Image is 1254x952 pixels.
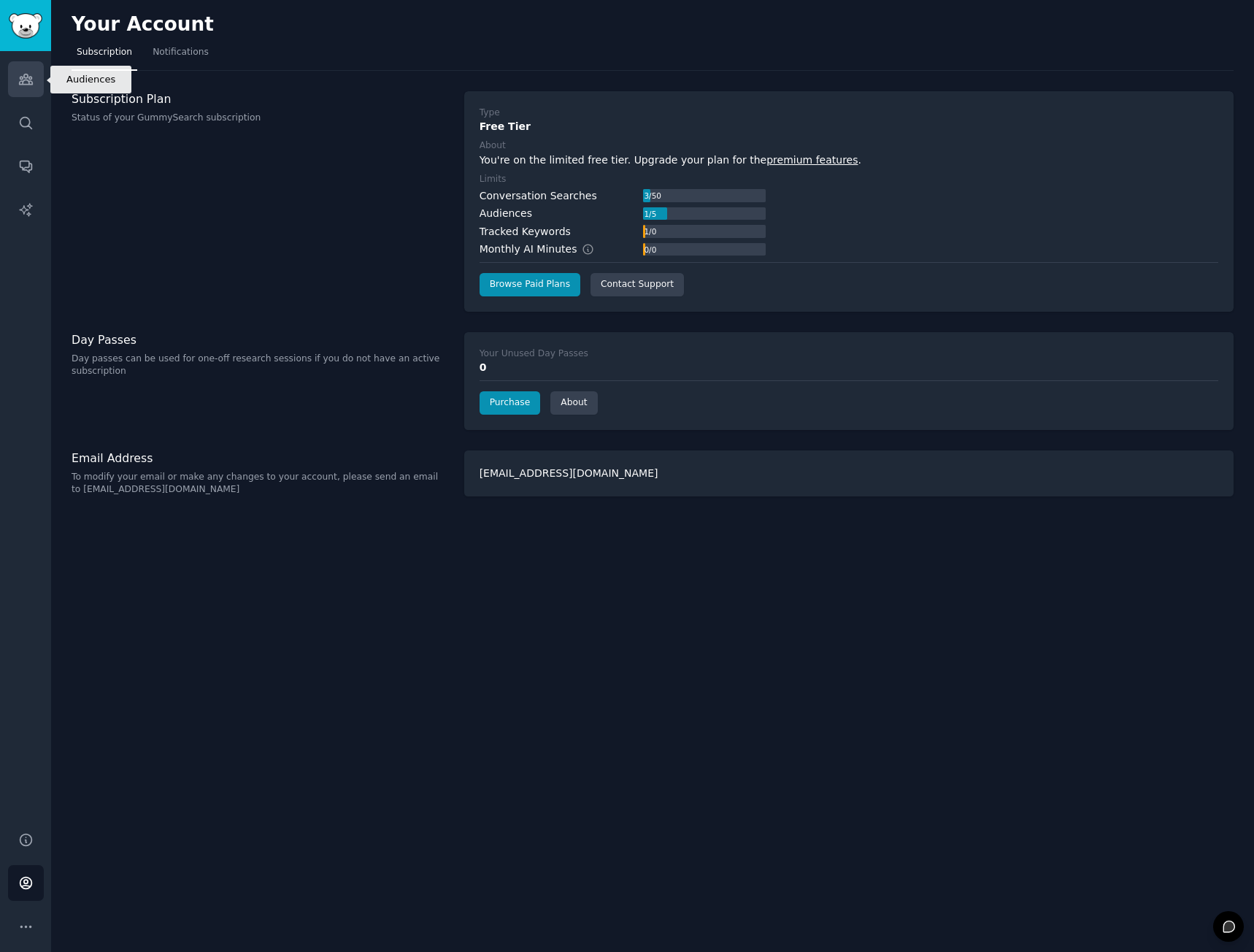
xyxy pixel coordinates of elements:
[72,112,449,125] p: Status of your GummySearch subscription
[464,450,1234,496] div: [EMAIL_ADDRESS][DOMAIN_NAME]
[480,119,1218,134] div: Free Tier
[643,225,658,238] div: 1 / 0
[480,153,1218,168] div: You're on the limited free tier. Upgrade your plan for the .
[480,173,507,186] div: Limits
[480,188,597,204] div: Conversation Searches
[480,206,532,221] div: Audiences
[72,13,214,37] h2: Your Account
[550,391,597,415] a: About
[147,41,214,71] a: Notifications
[643,207,658,220] div: 1 / 5
[480,273,580,296] a: Browse Paid Plans
[9,13,42,39] img: GummySearch logo
[77,46,132,59] span: Subscription
[72,353,449,378] p: Day passes can be used for one-off research sessions if you do not have an active subscription
[480,360,1218,375] div: 0
[643,243,658,256] div: 0 / 0
[480,242,610,257] div: Monthly AI Minutes
[480,391,541,415] a: Purchase
[72,41,137,71] a: Subscription
[480,224,571,239] div: Tracked Keywords
[643,189,663,202] div: 3 / 50
[480,348,588,361] div: Your Unused Day Passes
[72,450,449,466] h3: Email Address
[72,332,449,348] h3: Day Passes
[72,91,449,107] h3: Subscription Plan
[480,107,500,120] div: Type
[153,46,209,59] span: Notifications
[766,154,858,166] a: premium features
[591,273,684,296] a: Contact Support
[72,471,449,496] p: To modify your email or make any changes to your account, please send an email to [EMAIL_ADDRESS]...
[480,139,506,153] div: About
